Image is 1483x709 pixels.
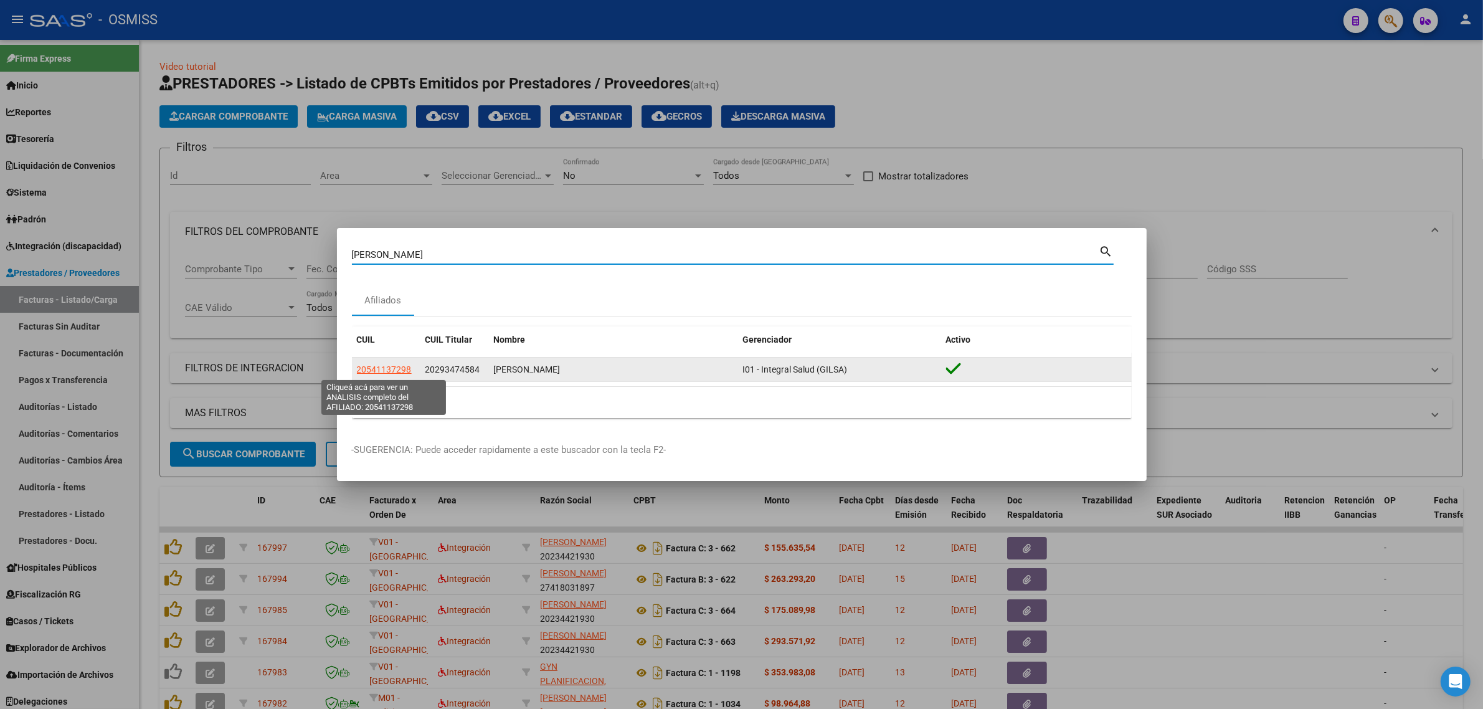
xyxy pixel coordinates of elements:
[425,364,480,374] span: 20293474584
[494,363,733,377] div: [PERSON_NAME]
[425,335,473,345] span: CUIL Titular
[489,326,738,353] datatable-header-cell: Nombre
[1441,667,1471,697] div: Open Intercom Messenger
[743,364,848,374] span: I01 - Integral Salud (GILSA)
[352,443,1132,457] p: -SUGERENCIA: Puede acceder rapidamente a este buscador con la tecla F2-
[494,335,526,345] span: Nombre
[352,326,420,353] datatable-header-cell: CUIL
[357,364,412,374] span: 20541137298
[738,326,941,353] datatable-header-cell: Gerenciador
[743,335,792,345] span: Gerenciador
[946,335,971,345] span: Activo
[941,326,1132,353] datatable-header-cell: Activo
[364,293,401,308] div: Afiliados
[1099,243,1114,258] mat-icon: search
[352,387,1132,418] div: 1 total
[420,326,489,353] datatable-header-cell: CUIL Titular
[357,335,376,345] span: CUIL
